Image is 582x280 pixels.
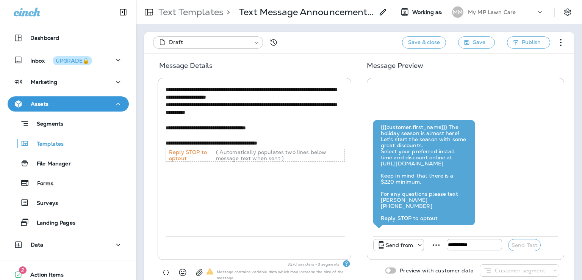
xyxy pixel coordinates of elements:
[396,267,474,274] p: Preview with customer data
[343,260,350,267] div: Text Segments Text messages are billed per segment. A single segment is typically 160 characters,...
[29,121,63,128] p: Segments
[166,149,216,161] p: Reply STOP to optout
[402,36,446,49] button: Save & close
[8,175,129,191] button: Forms
[288,261,343,267] p: 327 characters = 3 segments
[155,6,224,18] p: Text Templates
[507,36,550,49] button: Publish
[216,149,344,161] p: ( Automatically populates two lines below message text when sent )
[113,5,134,20] button: Collapse Sidebar
[31,79,57,85] p: Marketing
[8,135,129,151] button: Templates
[30,35,59,41] p: Dashboard
[8,115,129,132] button: Segments
[522,38,541,47] span: Publish
[561,5,574,19] button: Settings
[169,38,183,46] span: Draft
[8,30,129,46] button: Dashboard
[29,141,64,148] p: Templates
[8,195,129,211] button: Surveys
[8,52,129,68] button: InboxUPGRADE🔒
[495,267,545,274] p: Customer segment
[30,180,53,187] p: Forms
[8,74,129,90] button: Marketing
[29,160,71,168] p: File Manager
[29,220,75,227] p: Landing Pages
[56,58,89,63] div: UPGRADE🔒
[266,35,281,50] button: View Changelog
[468,9,516,15] p: My MP Lawn Care
[224,6,230,18] p: >
[452,6,463,18] div: MM
[30,56,92,64] p: Inbox
[29,200,58,207] p: Surveys
[31,242,44,248] p: Data
[386,242,413,248] p: Send from
[31,101,48,107] p: Assets
[8,155,129,171] button: File Manager
[8,96,129,112] button: Assets
[8,237,129,252] button: Data
[53,56,92,65] button: UPGRADE🔒
[150,60,358,78] h5: Message Details
[473,38,485,47] span: Save
[8,214,129,230] button: Landing Pages
[19,266,27,274] span: 2
[239,6,374,18] p: Text Message Announcement 2023
[412,9,444,16] span: Working as:
[381,124,467,221] div: {{{customer.first_name}}} The holiday season is almost here! Let's start the season with some gre...
[458,36,495,49] button: Save
[358,60,568,78] h5: Message Preview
